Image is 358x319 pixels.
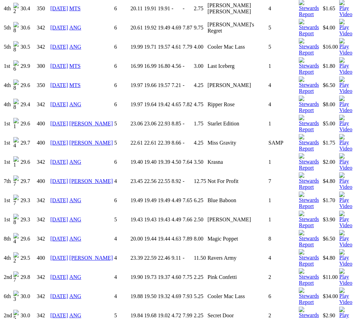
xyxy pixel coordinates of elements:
td: 19.66 [144,76,157,95]
td: - [182,57,193,75]
td: 22.61 [144,134,157,152]
td: 29.6 [20,76,36,95]
td: 29.8 [20,268,36,286]
a: [PERSON_NAME] [69,121,113,126]
a: [PERSON_NAME] [69,178,113,184]
a: View replay [339,88,354,94]
td: 6 [114,38,130,56]
td: Cooler Mac Lass [207,38,267,56]
td: 6 [114,191,130,210]
td: 7.66 [182,210,193,229]
img: Stewards Report [299,172,321,190]
img: Play Video [339,134,354,152]
a: MTS [69,82,81,88]
td: 6 [114,95,130,114]
td: 350 [36,76,49,95]
a: View replay [339,280,354,286]
img: Stewards Report [299,19,321,37]
td: 342 [36,191,49,210]
img: Play Video [339,287,354,305]
td: 7.21 [171,76,181,95]
td: 20.00 [130,230,143,248]
td: 8 [268,230,298,248]
td: 1st [3,114,12,133]
td: 4.00 [193,38,206,56]
td: 19.49 [144,191,157,210]
td: Pink Confetti [207,268,267,286]
td: 8.66 [171,134,181,152]
a: ANG [69,274,81,280]
td: 7 [268,172,298,191]
a: [DATE] [50,5,68,11]
td: 400 [36,249,49,267]
td: $2.00 [322,153,338,171]
a: View replay [339,11,354,17]
td: 22.55 [157,172,170,191]
a: ANG [69,217,81,222]
td: 19.37 [157,268,170,286]
img: Stewards Report [299,268,321,286]
a: [PERSON_NAME] [69,140,113,146]
a: [DATE] [50,101,68,107]
td: 19.44 [157,230,170,248]
td: 19.40 [144,153,157,171]
a: [DATE] [50,274,68,280]
td: 7th [3,172,12,191]
td: 19.73 [144,268,157,286]
img: 8 [13,99,19,110]
a: [DATE] [50,293,68,299]
a: View replay [339,107,354,113]
td: 4th [3,76,12,95]
td: [PERSON_NAME] [207,76,267,95]
td: 19.90 [130,268,143,286]
td: 12.75 [193,172,206,191]
td: 19.49 [157,191,170,210]
td: 7.65 [182,191,193,210]
td: 4.63 [171,230,181,248]
img: 6 [13,60,19,72]
img: 1 [13,118,19,130]
a: View replay [339,126,354,132]
td: 20.61 [130,19,143,37]
td: 30.0 [20,287,36,306]
td: 5 [114,134,130,152]
td: - [182,172,193,191]
td: 4.25 [193,134,206,152]
img: Stewards Report [299,76,321,94]
td: - [182,249,193,267]
td: 19.92 [144,19,157,37]
a: [DATE] [50,197,68,203]
td: 19.57 [157,76,170,95]
a: [DATE] [50,140,68,146]
td: 22.93 [157,114,170,133]
img: Stewards Report [299,57,321,75]
td: 4th [3,95,12,114]
img: Stewards Report [299,211,321,229]
a: View replay [339,222,354,228]
td: 29.5 [20,249,36,267]
td: 3.50 [193,153,206,171]
img: 8 [13,22,19,34]
img: 8 [13,41,19,53]
td: 7.82 [182,95,193,114]
img: 4 [13,233,19,245]
img: 8 [13,214,19,225]
td: 22.61 [130,134,143,152]
td: 30.6 [20,19,36,37]
td: 6th [3,287,12,306]
a: [DATE] [50,217,68,222]
td: 400 [36,134,49,152]
td: $11.00 [322,268,338,286]
img: Play Video [339,153,354,171]
td: 8.85 [171,114,181,133]
td: 29.6 [20,230,36,248]
td: 7.79 [182,38,193,56]
td: $6.50 [322,76,338,95]
td: 8th [3,230,12,248]
td: 4.49 [171,191,181,210]
a: [DATE] [50,121,68,126]
td: 4 [114,268,130,286]
td: 29.7 [20,172,36,191]
img: Stewards Report [299,192,321,209]
td: 22.59 [144,249,157,267]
